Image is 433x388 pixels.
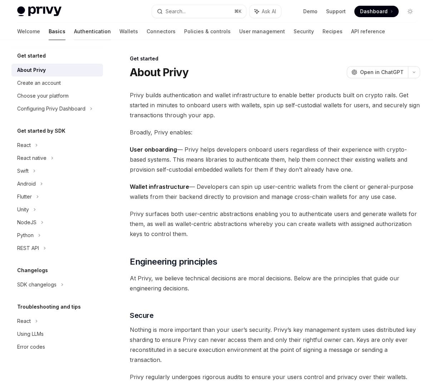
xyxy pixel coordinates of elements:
[11,77,103,89] a: Create an account
[262,8,276,15] span: Ask AI
[347,66,408,78] button: Open in ChatGPT
[17,79,61,87] div: Create an account
[234,9,242,14] span: ⌘ K
[17,127,65,135] h5: Get started by SDK
[166,7,186,16] div: Search...
[17,330,44,338] div: Using LLMs
[130,90,420,120] span: Privy builds authentication and wallet infrastructure to enable better products built on crypto r...
[130,310,153,320] span: Secure
[360,8,388,15] span: Dashboard
[130,209,420,239] span: Privy surfaces both user-centric abstractions enabling you to authenticate users and generate wal...
[17,23,40,40] a: Welcome
[239,23,285,40] a: User management
[17,154,46,162] div: React native
[17,266,48,275] h5: Changelogs
[130,66,188,79] h1: About Privy
[17,231,34,240] div: Python
[11,89,103,102] a: Choose your platform
[17,104,85,113] div: Configuring Privy Dashboard
[147,23,176,40] a: Connectors
[303,8,318,15] a: Demo
[17,66,46,74] div: About Privy
[404,6,416,17] button: Toggle dark mode
[11,64,103,77] a: About Privy
[17,317,31,325] div: React
[17,141,31,149] div: React
[360,69,404,76] span: Open in ChatGPT
[17,343,45,351] div: Error codes
[351,23,385,40] a: API reference
[130,127,420,137] span: Broadly, Privy enables:
[11,340,103,353] a: Error codes
[323,23,343,40] a: Recipes
[17,218,36,227] div: NodeJS
[17,6,61,16] img: light logo
[17,167,29,175] div: Swift
[17,280,56,289] div: SDK changelogs
[17,205,29,214] div: Unity
[17,303,81,311] h5: Troubleshooting and tips
[17,92,69,100] div: Choose your platform
[130,183,189,190] strong: Wallet infrastructure
[17,192,32,201] div: Flutter
[17,180,36,188] div: Android
[17,244,39,252] div: REST API
[17,51,46,60] h5: Get started
[130,256,217,267] span: Engineering principles
[184,23,231,40] a: Policies & controls
[130,182,420,202] span: — Developers can spin up user-centric wallets from the client or general-purpose wallets from the...
[11,328,103,340] a: Using LLMs
[326,8,346,15] a: Support
[152,5,246,18] button: Search...⌘K
[250,5,281,18] button: Ask AI
[119,23,138,40] a: Wallets
[130,273,420,293] span: At Privy, we believe technical decisions are moral decisions. Below are the principles that guide...
[74,23,111,40] a: Authentication
[130,325,420,365] span: Nothing is more important than your user’s security. Privy’s key management system uses distribut...
[49,23,65,40] a: Basics
[130,372,420,382] span: Privy regularly undergoes rigorous audits to ensure your users control and privacy over their wal...
[130,55,420,62] div: Get started
[130,146,177,153] strong: User onboarding
[354,6,399,17] a: Dashboard
[130,144,420,175] span: — Privy helps developers onboard users regardless of their experience with crypto-based systems. ...
[294,23,314,40] a: Security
